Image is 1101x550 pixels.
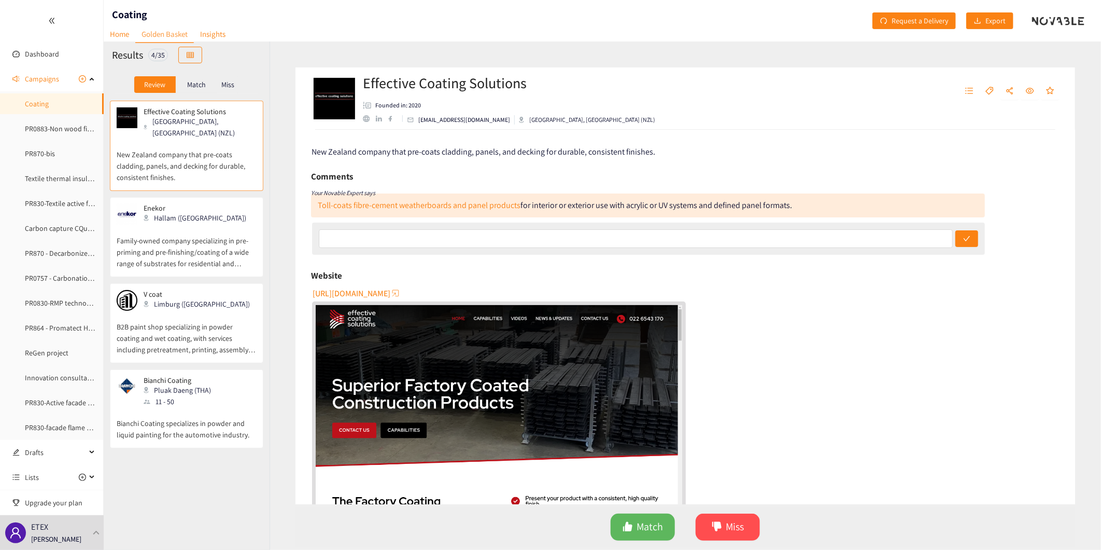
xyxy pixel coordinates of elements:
button: [URL][DOMAIN_NAME] [313,285,401,301]
button: table [178,47,202,63]
span: double-left [48,17,55,24]
span: trophy [12,499,20,506]
p: New Zealand company that pre-coats cladding, panels, and decking for durable, consistent finishes. [117,139,257,183]
p: [PERSON_NAME] [31,533,81,545]
a: website [316,305,682,512]
img: Snapshot of the company's website [117,107,137,128]
span: [URL][DOMAIN_NAME] [313,287,390,300]
h6: Comments [311,169,353,184]
img: Snapshot of the company's website [117,376,137,397]
a: ReGen project [25,348,68,357]
a: PR864 - Promatect H Type X [25,323,109,333]
a: PR830-Textile active facade system [25,199,130,208]
span: unordered-list [965,87,973,96]
h2: Results [112,48,143,62]
span: edit [12,449,20,456]
h6: Website [311,268,342,283]
button: unordered-list [960,83,979,100]
span: sound [12,75,20,82]
button: dislikeMiss [696,514,760,541]
p: Miss [221,80,234,89]
span: table [187,51,194,60]
a: Coating [25,99,49,108]
a: Insights [194,26,232,42]
div: Pluak Daeng (THA) [144,384,217,396]
a: Innovation consultants [25,373,97,382]
p: Review [144,80,165,89]
a: PR830-Active facade systems [25,398,112,407]
p: V coat [144,290,249,298]
span: Request a Delivery [892,15,948,26]
p: ETEX [31,520,48,533]
img: Snapshot of the company's website [117,204,137,225]
a: PR870 - Decarbonized System [25,249,116,258]
p: Bianchi Coating specializes in powder and liquid painting for the automotive industry. [117,407,257,441]
a: PR870-bis [25,149,55,158]
p: Family-owned company specializing in pre-priming and pre-finishing/coating of a wide range of sub... [117,225,257,269]
span: download [974,17,981,25]
span: Lists [25,467,39,488]
iframe: Chat Widget [1049,500,1101,550]
div: 4 / 35 [148,49,168,61]
span: Export [985,15,1006,26]
div: Limburg ([GEOGRAPHIC_DATA]) [144,298,256,310]
button: downloadExport [966,12,1013,29]
span: like [623,521,633,533]
button: tag [980,83,999,100]
a: linkedin [376,116,388,122]
p: [EMAIL_ADDRESS][DOMAIN_NAME] [418,115,510,125]
img: Company Logo [314,78,355,119]
img: Snapshot of the company's website [117,290,137,311]
li: Founded in year [363,101,421,110]
a: Textile thermal insulation material [25,174,131,183]
a: website [363,115,376,122]
span: Drafts [25,442,86,463]
div: Hallam ([GEOGRAPHIC_DATA]) [144,212,252,224]
span: share-alt [1006,87,1014,96]
p: Founded in: 2020 [375,101,421,110]
button: check [955,230,978,247]
a: PR0757 - Carbonation of FC waste [25,273,129,283]
h2: Effective Coating Solutions [363,73,655,93]
p: Enekor [144,204,246,212]
span: tag [985,87,994,96]
a: PR0883-Non wood fibers [25,124,101,133]
button: likeMatch [611,514,675,541]
button: star [1041,83,1060,100]
a: Home [104,26,135,42]
span: star [1046,87,1054,96]
div: Widget de chat [1049,500,1101,550]
div: [GEOGRAPHIC_DATA], [GEOGRAPHIC_DATA] (NZL) [519,115,655,125]
p: B2B paint shop specializing in powder coating and wet coating, with services including pretreatme... [117,311,257,355]
button: share-alt [1000,83,1019,100]
span: check [963,235,970,243]
span: redo [880,17,887,25]
div: for interior or exterior use with acrylic or UV systems and defined panel formats. [318,200,792,211]
div: [GEOGRAPHIC_DATA], [GEOGRAPHIC_DATA] (NZL) [144,116,256,139]
a: PR0830-RMP technology [25,298,100,308]
a: Toll-coats fibre-cement weatherboards and panel products [318,200,520,211]
div: 11 - 50 [144,396,217,407]
i: Your Novable Expert says [311,189,375,197]
a: Golden Basket [135,26,194,43]
a: Carbon capture CQuerry [25,224,100,233]
span: plus-circle [79,75,86,82]
span: Campaigns [25,68,59,89]
a: Dashboard [25,49,59,59]
span: New Zealand company that pre-coats cladding, panels, and decking for durable, consistent finishes. [312,146,656,157]
a: PR830-facade flame deflector [25,423,114,432]
span: dislike [712,521,722,533]
span: Match [637,519,664,535]
p: Bianchi Coating [144,376,211,384]
span: eye [1026,87,1034,96]
a: facebook [388,116,398,121]
span: Upgrade your plan [25,492,95,513]
p: Effective Coating Solutions [144,107,249,116]
img: Snapshot of the Company's website [316,305,682,512]
span: user [9,527,22,539]
span: plus-circle [79,474,86,481]
button: eye [1021,83,1039,100]
span: unordered-list [12,474,20,481]
button: redoRequest a Delivery [872,12,956,29]
p: Match [187,80,206,89]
